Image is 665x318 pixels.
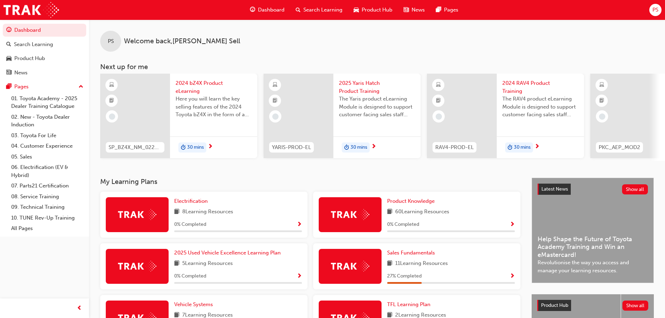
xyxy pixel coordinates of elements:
[290,3,348,17] a: search-iconSearch Learning
[244,3,290,17] a: guage-iconDashboard
[444,6,458,14] span: Pages
[108,37,114,45] span: PS
[537,300,648,311] a: Product HubShow all
[6,84,12,90] span: pages-icon
[350,143,367,151] span: 30 mins
[272,143,311,151] span: YARIS-PROD-EL
[538,184,648,195] a: Latest NewsShow all
[344,143,349,152] span: duration-icon
[387,301,430,308] span: TFL Learning Plan
[176,95,252,119] span: Here you will learn the key selling features of the 2024 Toyota bZ4X in the form of a virtual 6-p...
[427,74,584,158] a: RAV4-PROD-EL2024 RAV4 Product TrainingThe RAV4 product eLearning Module is designed to support cu...
[8,130,86,141] a: 03. Toyota For Life
[599,113,605,120] span: learningRecordVerb_NONE-icon
[371,144,376,150] span: next-icon
[109,143,162,151] span: SP_BZ4X_NM_0224_EL01
[387,259,392,268] span: book-icon
[599,143,640,151] span: PKC_AEP_MOD2
[258,6,285,14] span: Dashboard
[331,209,369,220] img: Trak
[272,113,279,120] span: learningRecordVerb_NONE-icon
[77,304,82,313] span: prev-icon
[174,250,281,256] span: 2025 Used Vehicle Excellence Learning Plan
[174,301,213,308] span: Vehicle Systems
[100,178,520,186] h3: My Learning Plans
[174,301,216,309] a: Vehicle Systems
[502,79,578,95] span: 2024 RAV4 Product Training
[354,6,359,14] span: car-icon
[404,6,409,14] span: news-icon
[8,180,86,191] a: 07. Parts21 Certification
[508,143,512,152] span: duration-icon
[174,197,210,205] a: Electrification
[8,202,86,213] a: 09. Technical Training
[118,209,156,220] img: Trak
[387,272,422,280] span: 27 % Completed
[6,70,12,76] span: news-icon
[339,95,415,119] span: The Yaris product eLearning Module is designed to support customer facing sales staff with introd...
[8,162,86,180] a: 06. Electrification (EV & Hybrid)
[8,151,86,162] a: 05. Sales
[436,81,441,90] span: learningResourceType_ELEARNING-icon
[109,113,115,120] span: learningRecordVerb_NONE-icon
[622,184,648,194] button: Show all
[435,143,474,151] span: RAV4-PROD-EL
[6,42,11,48] span: search-icon
[6,27,12,34] span: guage-icon
[8,191,86,202] a: 08. Service Training
[3,38,86,51] a: Search Learning
[652,6,658,14] span: PS
[174,249,283,257] a: 2025 Used Vehicle Excellence Learning Plan
[3,2,59,18] img: Trak
[510,220,515,229] button: Show Progress
[514,143,531,151] span: 30 mins
[8,93,86,112] a: 01. Toyota Academy - 2025 Dealer Training Catalogue
[3,66,86,79] a: News
[8,213,86,223] a: 10. TUNE Rev-Up Training
[297,273,302,280] span: Show Progress
[387,221,419,229] span: 0 % Completed
[387,198,435,204] span: Product Knowledge
[502,95,578,119] span: The RAV4 product eLearning Module is designed to support customer facing sales staff with introdu...
[187,143,204,151] span: 30 mins
[3,22,86,80] button: DashboardSearch LearningProduct HubNews
[436,96,441,105] span: booktick-icon
[398,3,430,17] a: news-iconNews
[541,186,568,192] span: Latest News
[297,272,302,281] button: Show Progress
[395,259,448,268] span: 11 Learning Resources
[118,261,156,272] img: Trak
[387,301,433,309] a: TFL Learning Plan
[14,83,29,91] div: Pages
[100,74,257,158] a: SP_BZ4X_NM_0224_EL012024 bZ4X Product eLearningHere you will learn the key selling features of th...
[174,221,206,229] span: 0 % Completed
[273,96,278,105] span: booktick-icon
[250,6,255,14] span: guage-icon
[387,197,437,205] a: Product Knowledge
[532,178,654,283] a: Latest NewsShow allHelp Shape the Future of Toyota Academy Training and Win an eMastercard!Revolu...
[339,79,415,95] span: 2025 Yaris Hatch Product Training
[510,222,515,228] span: Show Progress
[622,301,649,311] button: Show all
[436,113,442,120] span: learningRecordVerb_NONE-icon
[430,3,464,17] a: pages-iconPages
[436,6,441,14] span: pages-icon
[3,52,86,65] a: Product Hub
[297,220,302,229] button: Show Progress
[303,6,342,14] span: Search Learning
[174,272,206,280] span: 0 % Completed
[79,82,83,91] span: up-icon
[109,81,114,90] span: learningResourceType_ELEARNING-icon
[176,79,252,95] span: 2024 bZ4X Product eLearning
[174,259,179,268] span: book-icon
[331,261,369,272] img: Trak
[387,250,435,256] span: Sales Fundamentals
[348,3,398,17] a: car-iconProduct Hub
[3,80,86,93] button: Pages
[387,249,438,257] a: Sales Fundamentals
[387,208,392,216] span: book-icon
[412,6,425,14] span: News
[208,144,213,150] span: next-icon
[174,208,179,216] span: book-icon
